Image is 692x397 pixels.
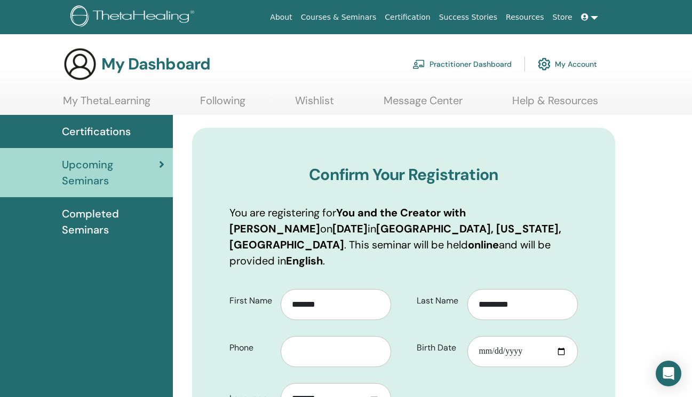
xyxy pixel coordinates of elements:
[229,165,578,184] h3: Confirm Your Registration
[101,55,210,74] h3: My Dashboard
[62,206,164,238] span: Completed Seminars
[286,254,323,268] b: English
[266,7,296,27] a: About
[70,5,198,29] img: logo.png
[548,7,577,27] a: Store
[297,7,381,27] a: Courses & Seminars
[380,7,434,27] a: Certification
[409,291,468,311] label: Last Name
[221,291,281,311] label: First Name
[409,338,468,358] label: Birth Date
[468,238,499,252] b: online
[538,52,597,76] a: My Account
[332,222,368,236] b: [DATE]
[295,94,334,115] a: Wishlist
[229,222,561,252] b: [GEOGRAPHIC_DATA], [US_STATE], [GEOGRAPHIC_DATA]
[200,94,245,115] a: Following
[63,47,97,81] img: generic-user-icon.jpg
[62,123,131,139] span: Certifications
[221,338,281,358] label: Phone
[502,7,548,27] a: Resources
[412,52,512,76] a: Practitioner Dashboard
[62,157,159,189] span: Upcoming Seminars
[512,94,598,115] a: Help & Resources
[229,206,466,236] b: You and the Creator with [PERSON_NAME]
[229,205,578,269] p: You are registering for on in . This seminar will be held and will be provided in .
[435,7,502,27] a: Success Stories
[412,59,425,69] img: chalkboard-teacher.svg
[538,55,551,73] img: cog.svg
[63,94,150,115] a: My ThetaLearning
[656,361,681,386] div: Open Intercom Messenger
[384,94,463,115] a: Message Center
